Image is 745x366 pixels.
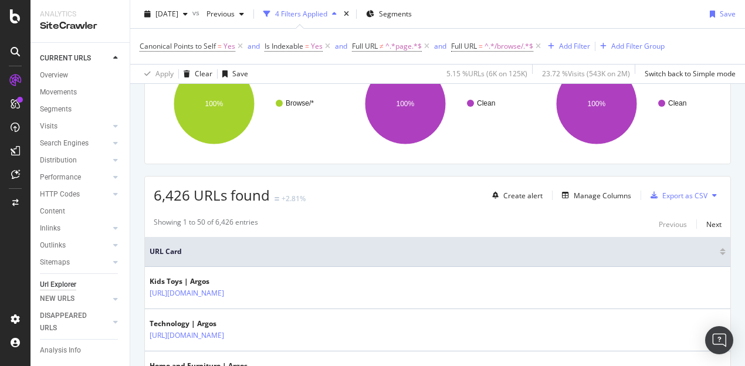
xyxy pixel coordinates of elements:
[40,52,91,65] div: CURRENT URLS
[275,9,327,19] div: 4 Filters Applied
[645,69,736,79] div: Switch back to Simple mode
[559,41,590,51] div: Add Filter
[662,191,707,201] div: Export as CSV
[352,41,378,51] span: Full URL
[40,188,80,201] div: HTTP Codes
[205,100,223,108] text: 100%
[155,9,178,19] span: 2025 Oct. 1st
[40,103,121,116] a: Segments
[706,219,722,229] div: Next
[341,8,351,20] div: times
[150,318,275,329] div: Technology | Argos
[40,86,121,99] a: Movements
[248,41,260,51] div: and
[385,38,422,55] span: ^.*page.*$
[40,154,110,167] a: Distribution
[155,69,174,79] div: Apply
[40,293,110,305] a: NEW URLS
[659,217,687,231] button: Previous
[557,188,631,202] button: Manage Columns
[40,120,57,133] div: Visits
[218,41,222,51] span: =
[248,40,260,52] button: and
[154,217,258,231] div: Showing 1 to 50 of 6,426 entries
[587,100,605,108] text: 100%
[536,53,719,155] svg: A chart.
[705,5,736,23] button: Save
[40,188,110,201] a: HTTP Codes
[195,69,212,79] div: Clear
[595,39,665,53] button: Add Filter Group
[40,86,77,99] div: Movements
[542,69,630,79] div: 23.72 % Visits ( 543K on 2M )
[40,137,110,150] a: Search Engines
[40,256,70,269] div: Sitemaps
[154,53,336,155] svg: A chart.
[40,137,89,150] div: Search Engines
[396,100,414,108] text: 100%
[150,287,224,299] a: [URL][DOMAIN_NAME]
[40,205,65,218] div: Content
[150,246,717,257] span: URL Card
[361,5,416,23] button: Segments
[668,99,686,107] text: Clean
[223,38,235,55] span: Yes
[479,41,483,51] span: =
[202,9,235,19] span: Previous
[345,53,527,155] svg: A chart.
[218,65,248,83] button: Save
[40,222,110,235] a: Inlinks
[659,219,687,229] div: Previous
[40,222,60,235] div: Inlinks
[305,41,309,51] span: =
[232,69,248,79] div: Save
[40,310,110,334] a: DISAPPEARED URLS
[154,185,270,205] span: 6,426 URLs found
[477,99,495,107] text: Clean
[311,38,323,55] span: Yes
[179,65,212,83] button: Clear
[503,191,543,201] div: Create alert
[446,69,527,79] div: 5.15 % URLs ( 6K on 125K )
[40,205,121,218] a: Content
[40,239,110,252] a: Outlinks
[265,41,303,51] span: Is Indexable
[40,293,74,305] div: NEW URLS
[40,120,110,133] a: Visits
[40,279,76,291] div: Url Explorer
[705,326,733,354] div: Open Intercom Messenger
[434,40,446,52] button: and
[40,256,110,269] a: Sitemaps
[335,41,347,51] div: and
[282,194,306,204] div: +2.81%
[150,330,224,341] a: [URL][DOMAIN_NAME]
[40,9,120,19] div: Analytics
[434,41,446,51] div: and
[286,99,314,107] text: Browse/*
[451,41,477,51] span: Full URL
[720,9,736,19] div: Save
[640,65,736,83] button: Switch back to Simple mode
[140,5,192,23] button: [DATE]
[485,38,533,55] span: ^.*/browse/.*$
[646,186,707,205] button: Export as CSV
[40,310,99,334] div: DISAPPEARED URLS
[335,40,347,52] button: and
[275,197,279,201] img: Equal
[40,344,121,357] a: Analysis Info
[40,279,121,291] a: Url Explorer
[40,103,72,116] div: Segments
[140,41,216,51] span: Canonical Points to Self
[202,5,249,23] button: Previous
[259,5,341,23] button: 4 Filters Applied
[40,69,121,82] a: Overview
[487,186,543,205] button: Create alert
[40,52,110,65] a: CURRENT URLS
[574,191,631,201] div: Manage Columns
[40,171,110,184] a: Performance
[140,65,174,83] button: Apply
[150,276,275,287] div: Kids Toys | Argos
[706,217,722,231] button: Next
